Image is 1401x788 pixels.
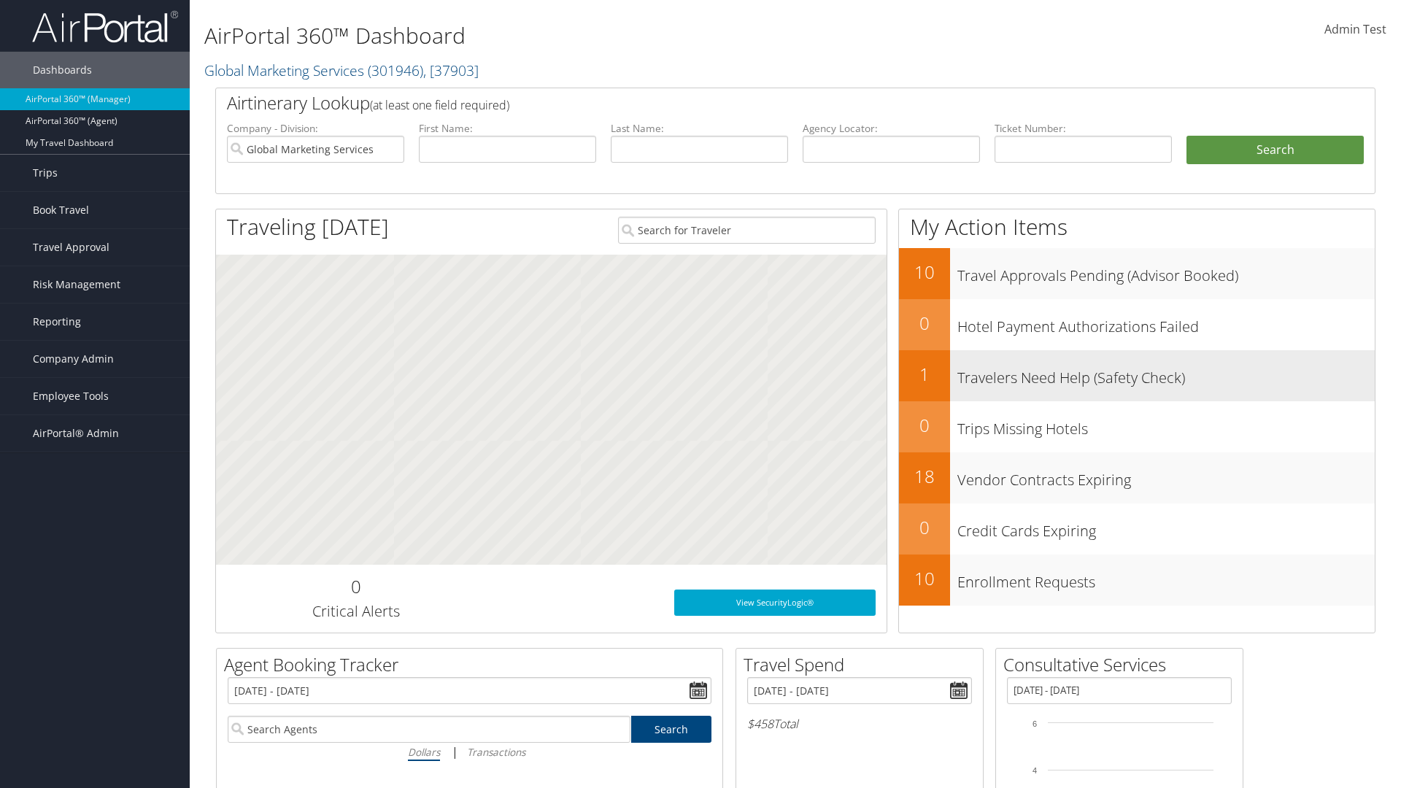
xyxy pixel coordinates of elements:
[631,716,712,743] a: Search
[204,20,992,51] h1: AirPortal 360™ Dashboard
[1324,21,1386,37] span: Admin Test
[467,745,525,759] i: Transactions
[423,61,479,80] span: , [ 37903 ]
[33,266,120,303] span: Risk Management
[674,590,876,616] a: View SecurityLogic®
[408,745,440,759] i: Dollars
[224,652,722,677] h2: Agent Booking Tracker
[33,192,89,228] span: Book Travel
[899,464,950,489] h2: 18
[957,565,1375,592] h3: Enrollment Requests
[227,90,1267,115] h2: Airtinerary Lookup
[744,652,983,677] h2: Travel Spend
[899,503,1375,555] a: 0Credit Cards Expiring
[957,309,1375,337] h3: Hotel Payment Authorizations Failed
[1033,719,1037,728] tspan: 6
[1324,7,1386,53] a: Admin Test
[33,155,58,191] span: Trips
[957,258,1375,286] h3: Travel Approvals Pending (Advisor Booked)
[899,350,1375,401] a: 1Travelers Need Help (Safety Check)
[995,121,1172,136] label: Ticket Number:
[899,362,950,387] h2: 1
[899,299,1375,350] a: 0Hotel Payment Authorizations Failed
[899,515,950,540] h2: 0
[899,248,1375,299] a: 10Travel Approvals Pending (Advisor Booked)
[803,121,980,136] label: Agency Locator:
[227,212,389,242] h1: Traveling [DATE]
[1003,652,1243,677] h2: Consultative Services
[618,217,876,244] input: Search for Traveler
[899,260,950,285] h2: 10
[204,61,479,80] a: Global Marketing Services
[899,212,1375,242] h1: My Action Items
[33,304,81,340] span: Reporting
[33,415,119,452] span: AirPortal® Admin
[611,121,788,136] label: Last Name:
[419,121,596,136] label: First Name:
[899,311,950,336] h2: 0
[957,463,1375,490] h3: Vendor Contracts Expiring
[227,574,485,599] h2: 0
[899,413,950,438] h2: 0
[33,229,109,266] span: Travel Approval
[957,360,1375,388] h3: Travelers Need Help (Safety Check)
[957,412,1375,439] h3: Trips Missing Hotels
[957,514,1375,541] h3: Credit Cards Expiring
[33,378,109,414] span: Employee Tools
[1186,136,1364,165] button: Search
[227,121,404,136] label: Company - Division:
[33,341,114,377] span: Company Admin
[32,9,178,44] img: airportal-logo.png
[899,566,950,591] h2: 10
[370,97,509,113] span: (at least one field required)
[368,61,423,80] span: ( 301946 )
[899,452,1375,503] a: 18Vendor Contracts Expiring
[747,716,972,732] h6: Total
[228,743,711,761] div: |
[33,52,92,88] span: Dashboards
[747,716,773,732] span: $458
[1033,766,1037,775] tspan: 4
[227,601,485,622] h3: Critical Alerts
[899,401,1375,452] a: 0Trips Missing Hotels
[899,555,1375,606] a: 10Enrollment Requests
[228,716,630,743] input: Search Agents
